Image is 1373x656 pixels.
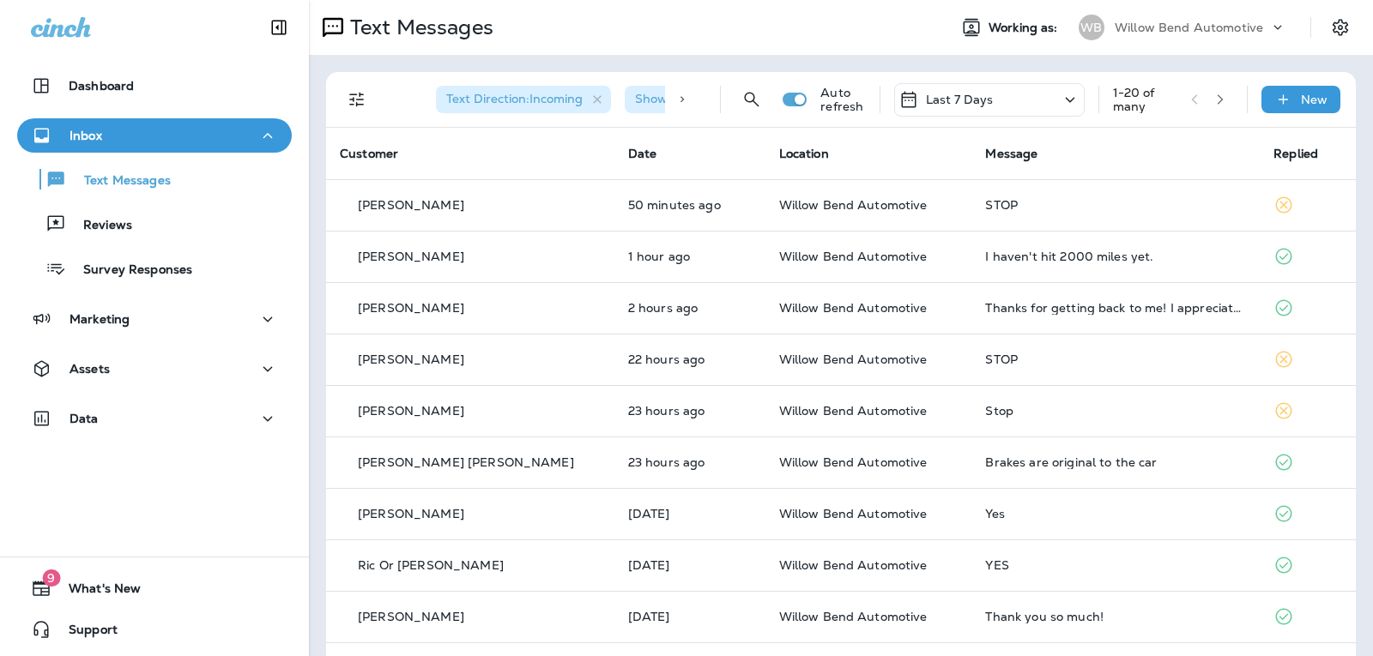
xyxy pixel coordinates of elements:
p: Aug 26, 2025 01:15 PM [628,455,752,469]
span: Replied [1273,146,1318,161]
span: Willow Bend Automotive [779,609,928,624]
button: Data [17,401,292,436]
p: Aug 27, 2025 11:34 AM [628,250,752,263]
span: Location [779,146,829,161]
p: Willow Bend Automotive [1115,21,1263,34]
button: Support [17,612,292,647]
span: What's New [51,581,141,602]
div: 1 - 20 of many [1113,86,1177,113]
p: Aug 26, 2025 11:57 AM [628,558,752,572]
p: Ric Or [PERSON_NAME] [358,558,504,572]
div: Thanks for getting back to me! I appreciate the information. We'll let you guys know if anything ... [985,301,1246,315]
p: [PERSON_NAME] [358,301,464,315]
p: Auto refresh [820,86,865,113]
p: Last 7 Days [926,93,994,106]
span: Willow Bend Automotive [779,506,928,521]
span: Support [51,623,118,643]
p: [PERSON_NAME] [358,352,464,366]
p: Reviews [66,218,132,234]
button: Inbox [17,118,292,153]
button: Marketing [17,302,292,336]
button: Reviews [17,206,292,242]
span: Message [985,146,1037,161]
p: [PERSON_NAME] [358,250,464,263]
p: Text Messages [343,15,493,40]
p: Aug 26, 2025 02:24 PM [628,352,752,366]
p: Aug 27, 2025 11:45 AM [628,198,752,212]
p: New [1301,93,1328,106]
div: Stop [985,404,1246,418]
span: Willow Bend Automotive [779,197,928,213]
div: I haven't hit 2000 miles yet. [985,250,1246,263]
div: YES [985,558,1246,572]
span: Date [628,146,657,161]
span: Working as: [989,21,1062,35]
span: Willow Bend Automotive [779,352,928,367]
p: [PERSON_NAME] [358,507,464,521]
button: Dashboard [17,69,292,103]
span: 9 [42,569,60,587]
p: Aug 27, 2025 09:44 AM [628,301,752,315]
p: [PERSON_NAME] [PERSON_NAME] [358,455,574,469]
p: Aug 26, 2025 10:01 AM [628,610,752,623]
span: Willow Bend Automotive [779,557,928,573]
p: Aug 26, 2025 01:26 PM [628,404,752,418]
button: Assets [17,352,292,386]
span: Willow Bend Automotive [779,300,928,316]
button: Collapse Sidebar [255,10,303,45]
p: Inbox [70,129,102,142]
p: Data [70,412,99,425]
p: [PERSON_NAME] [358,404,464,418]
span: Show Start/Stop/Unsubscribe : true [635,91,842,106]
div: Show Start/Stop/Unsubscribe:true [625,86,870,113]
div: Thank you so much! [985,610,1246,623]
div: STOP [985,198,1246,212]
p: Aug 26, 2025 12:09 PM [628,507,752,521]
button: Search Messages [735,82,769,117]
p: [PERSON_NAME] [358,610,464,623]
p: Marketing [70,312,130,326]
p: Text Messages [67,173,171,190]
div: STOP [985,352,1246,366]
div: Yes [985,507,1246,521]
button: Text Messages [17,161,292,197]
span: Text Direction : Incoming [446,91,583,106]
button: Settings [1325,12,1356,43]
button: Survey Responses [17,250,292,286]
button: Filters [340,82,374,117]
span: Willow Bend Automotive [779,403,928,418]
span: Customer [340,146,398,161]
button: 9What's New [17,571,292,605]
p: Assets [70,362,110,376]
p: Dashboard [69,79,134,93]
div: Text Direction:Incoming [436,86,611,113]
p: Survey Responses [66,262,192,279]
span: Willow Bend Automotive [779,249,928,264]
div: Brakes are original to the car [985,455,1246,469]
p: [PERSON_NAME] [358,198,464,212]
span: Willow Bend Automotive [779,454,928,470]
div: WB [1079,15,1104,40]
